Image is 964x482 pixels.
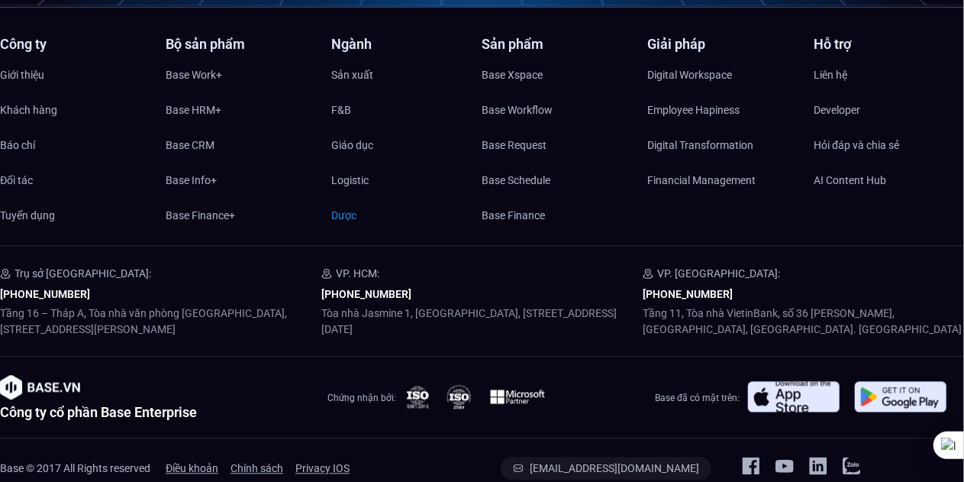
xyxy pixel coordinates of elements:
[530,463,699,474] span: [EMAIL_ADDRESS][DOMAIN_NAME]
[643,306,964,338] p: Tầng 11, Tòa nhà VietinBank, số 36 [PERSON_NAME], [GEOGRAPHIC_DATA], [GEOGRAPHIC_DATA]. [GEOGRAPH...
[814,63,964,86] a: Liên hệ
[327,393,396,403] span: Chứng nhận bởi:
[331,134,373,157] span: Giáo dục
[331,134,482,157] a: Giáo dục
[814,134,899,157] span: Hỏi đáp và chia sẻ
[482,204,546,227] span: Base Finance
[655,393,740,403] span: Base đã có mặt trên:
[166,99,316,121] a: Base HRM+
[482,99,553,121] span: Base Workflow
[331,99,482,121] a: F&B
[331,63,373,86] span: Sản xuất
[331,169,482,192] a: Logistic
[166,134,316,157] a: Base CRM
[482,169,633,192] a: Base Schedule
[166,204,235,227] span: Base Finance+
[648,37,798,51] h4: Giải pháp
[648,63,733,86] span: Digital Workspace
[814,169,964,192] a: AI Content Hub
[648,63,798,86] a: Digital Workspace
[166,99,221,121] span: Base HRM+
[648,169,756,192] span: Financial Management
[331,63,482,86] a: Sản xuất
[657,267,780,280] span: VP. [GEOGRAPHIC_DATA]:
[814,169,886,192] span: AI Content Hub
[482,169,551,192] span: Base Schedule
[321,288,411,300] a: [PHONE_NUMBER]
[166,204,316,227] a: Base Finance+
[166,134,214,157] span: Base CRM
[321,306,643,338] p: Tòa nhà Jasmine 1, [GEOGRAPHIC_DATA], [STREET_ADDRESS][DATE]
[814,99,860,121] span: Developer
[648,99,740,121] span: Employee Hapiness
[501,457,711,480] a: [EMAIL_ADDRESS][DOMAIN_NAME]
[482,99,633,121] a: Base Workflow
[295,457,350,480] span: Privacy IOS
[15,267,151,280] span: Trụ sở [GEOGRAPHIC_DATA]:
[648,99,798,121] a: Employee Hapiness
[482,134,633,157] a: Base Request
[166,37,316,51] h4: Bộ sản phẩm
[482,37,633,51] h4: Sản phẩm
[648,134,798,157] a: Digital Transformation
[231,457,283,480] a: Chính sách
[482,134,547,157] span: Base Request
[814,134,964,157] a: Hỏi đáp và chia sẻ
[814,37,964,51] h4: Hỗ trợ
[331,204,482,227] a: Dược
[643,288,733,300] a: [PHONE_NUMBER]
[166,169,217,192] span: Base Info+
[482,204,633,227] a: Base Finance
[814,99,964,121] a: Developer
[331,99,351,121] span: F&B
[331,204,356,227] span: Dược
[336,267,379,280] span: VP. HCM:
[166,169,316,192] a: Base Info+
[166,63,316,86] a: Base Work+
[331,169,369,192] span: Logistic
[648,134,754,157] span: Digital Transformation
[166,457,218,480] a: Điều khoản
[648,169,798,192] a: Financial Management
[814,63,847,86] span: Liên hệ
[331,37,482,51] h4: Ngành
[166,63,222,86] span: Base Work+
[482,63,633,86] a: Base Xspace
[482,63,543,86] span: Base Xspace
